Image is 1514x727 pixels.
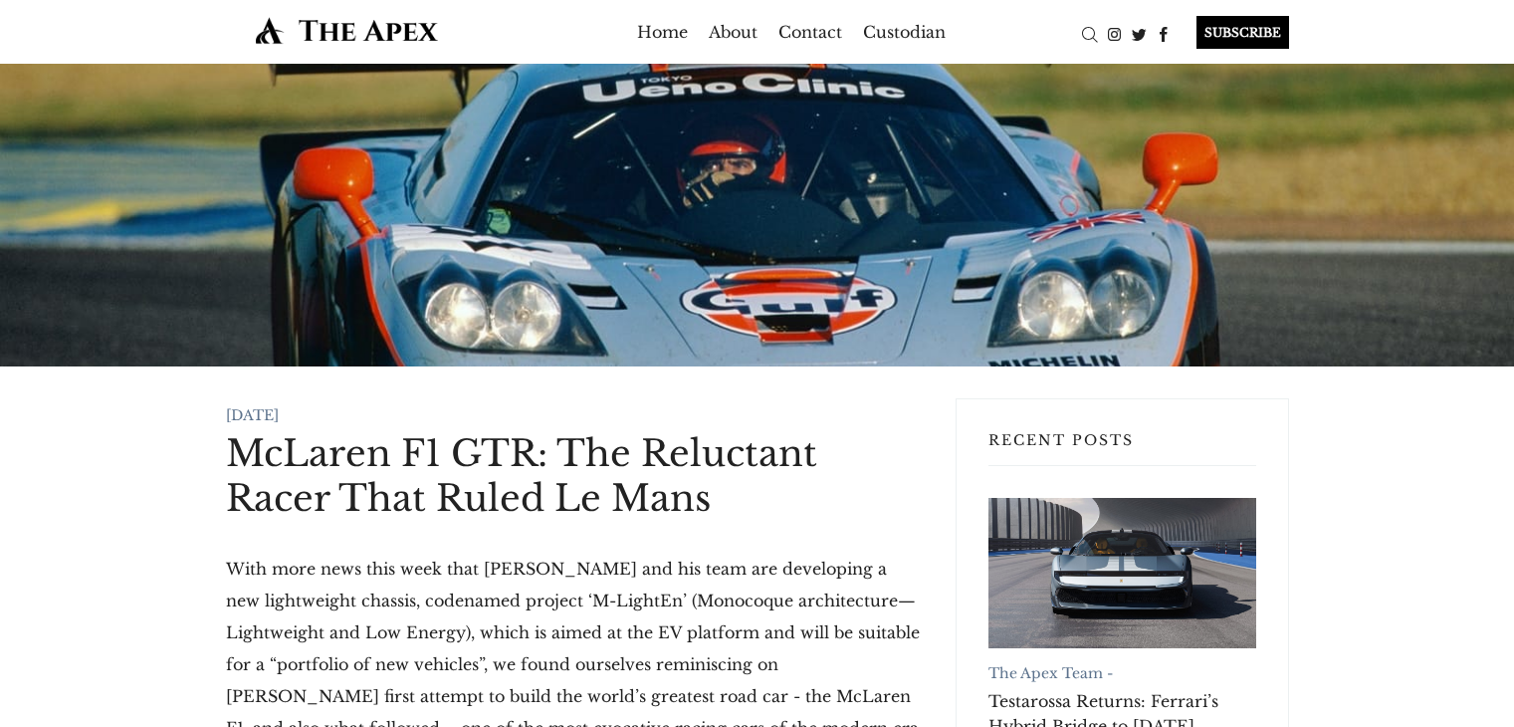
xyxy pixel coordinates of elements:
a: About [709,16,757,48]
div: SUBSCRIBE [1196,16,1289,49]
a: Facebook [1152,23,1177,43]
a: The Apex Team - [988,664,1113,682]
h3: Recent Posts [988,431,1256,466]
a: Custodian [863,16,946,48]
a: Twitter [1127,23,1152,43]
a: Instagram [1102,23,1127,43]
img: The Apex by Custodian [226,16,468,45]
time: [DATE] [226,406,279,424]
a: Contact [778,16,842,48]
a: Testarossa Returns: Ferrari’s Hybrid Bridge to Tomorrow [988,498,1256,648]
h1: McLaren F1 GTR: The Reluctant Racer That Ruled Le Mans [226,431,924,521]
a: SUBSCRIBE [1177,16,1289,49]
a: Search [1077,23,1102,43]
a: Home [637,16,688,48]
